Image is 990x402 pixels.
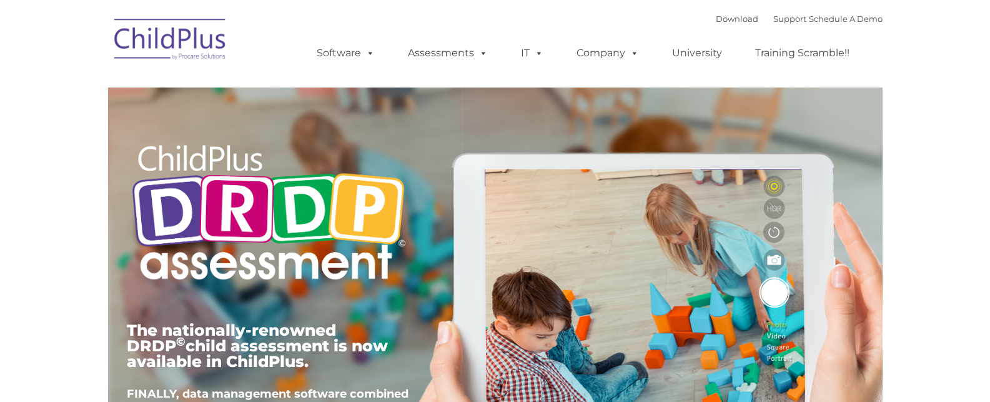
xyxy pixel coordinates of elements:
[809,14,883,24] a: Schedule A Demo
[304,41,387,66] a: Software
[127,128,410,301] img: Copyright - DRDP Logo Light
[660,41,735,66] a: University
[176,334,186,349] sup: ©
[743,41,862,66] a: Training Scramble!!
[127,321,388,371] span: The nationally-renowned DRDP child assessment is now available in ChildPlus.
[508,41,556,66] a: IT
[108,10,233,73] img: ChildPlus by Procare Solutions
[773,14,806,24] a: Support
[395,41,500,66] a: Assessments
[716,14,758,24] a: Download
[564,41,651,66] a: Company
[716,14,883,24] font: |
